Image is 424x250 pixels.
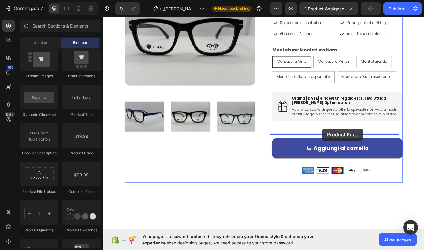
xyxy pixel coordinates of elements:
[218,6,249,11] span: Need republishing
[162,6,197,12] span: [[PERSON_NAME]] occhiali lenti filtro luce blu personalizzati
[5,112,15,117] div: Beta
[305,6,344,12] span: 1 product assigned
[142,233,338,246] span: Your page is password protected. To when designing pages, we need access to your store password.
[20,227,58,233] div: Product Quantity
[160,6,161,12] span: /
[20,20,101,32] input: Search Sections & Elements
[20,150,58,156] div: Product Description
[115,2,140,15] div: Undo/Redo
[73,40,87,46] span: Element
[299,2,358,15] button: 1 product assigned
[34,40,47,46] span: Section
[379,233,417,246] button: Allow access
[62,150,101,156] div: Product Price
[383,2,409,15] button: Publish
[384,237,411,243] span: Allow access
[2,2,46,15] button: 7
[142,234,314,245] span: synchronize your theme style & enhance your experience
[62,73,101,79] div: Product Images
[403,220,418,235] div: Open Intercom Messenger
[389,6,404,12] div: Publish
[20,73,58,79] div: Product Images
[62,189,101,194] div: Compare Price
[6,65,15,70] div: 450
[20,189,58,194] div: Product File Upload
[103,16,424,231] iframe: Design area
[62,112,101,117] div: Product Title
[20,112,58,117] div: Dynamic Checkout
[40,5,43,12] p: 7
[62,227,101,233] div: Product Swatches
